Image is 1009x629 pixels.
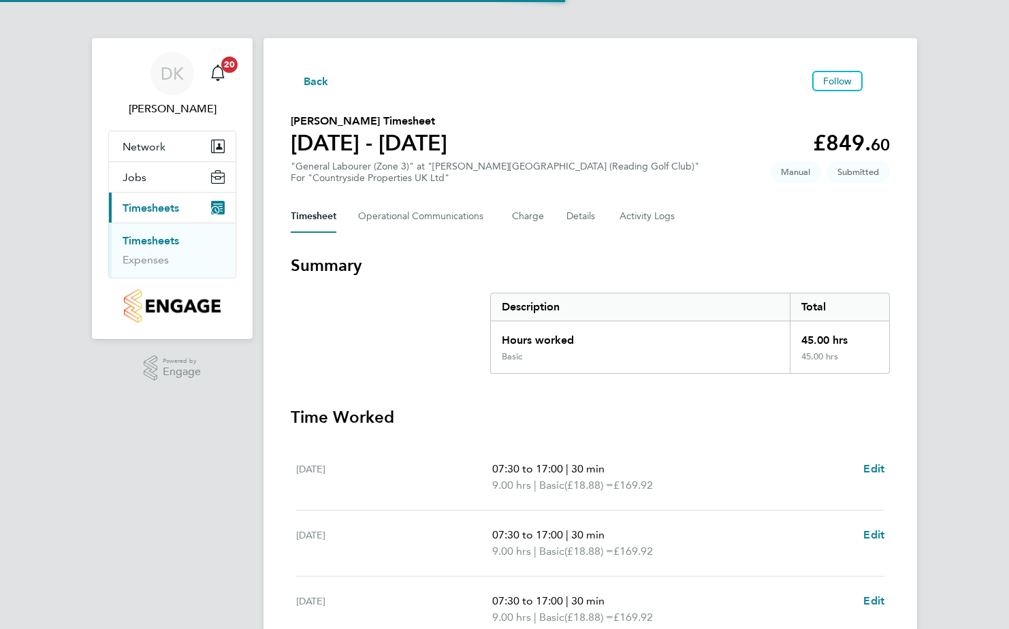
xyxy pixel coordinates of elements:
button: Jobs [109,162,236,192]
h2: [PERSON_NAME] Timesheet [291,113,447,129]
a: Edit [863,461,884,477]
div: "General Labourer (Zone 3)" at "[PERSON_NAME][GEOGRAPHIC_DATA] (Reading Golf Club)" [291,161,699,184]
button: Timesheet [291,200,336,233]
button: Follow [812,71,863,91]
span: This timesheet was manually created. [770,161,821,183]
h1: [DATE] - [DATE] [291,129,447,157]
span: 20 [221,57,238,73]
div: 45.00 hrs [790,351,889,373]
button: Charge [512,200,545,233]
a: Edit [863,527,884,543]
div: Basic [502,351,522,362]
span: | [566,594,568,607]
span: Basic [539,543,564,560]
span: 60 [871,135,890,155]
span: 9.00 hrs [492,479,531,491]
div: For "Countryside Properties UK Ltd" [291,172,699,184]
div: Description [491,293,790,321]
span: 07:30 to 17:00 [492,528,563,541]
span: Dan Knowles [108,101,236,117]
span: Edit [863,462,884,475]
div: [DATE] [296,461,492,494]
span: | [566,528,568,541]
app-decimal: £849. [813,130,890,156]
span: | [534,479,536,491]
span: | [566,462,568,475]
span: Timesheets [123,201,179,214]
span: Follow [823,75,852,87]
span: Basic [539,477,564,494]
span: 9.00 hrs [492,545,531,558]
h3: Time Worked [291,406,890,428]
div: Timesheets [109,223,236,278]
span: Jobs [123,171,146,184]
a: Edit [863,593,884,609]
span: Edit [863,528,884,541]
span: 07:30 to 17:00 [492,594,563,607]
div: 45.00 hrs [790,321,889,351]
span: (£18.88) = [564,479,613,491]
div: Hours worked [491,321,790,351]
span: £169.92 [613,545,653,558]
span: 30 min [571,462,605,475]
span: Engage [163,366,201,378]
a: 20 [204,52,231,95]
div: Total [790,293,889,321]
span: Back [304,74,329,90]
div: Summary [490,293,890,374]
span: 30 min [571,528,605,541]
button: Back [291,72,329,89]
button: Operational Communications [358,200,490,233]
h3: Summary [291,255,890,276]
span: Edit [863,594,884,607]
a: DK[PERSON_NAME] [108,52,236,117]
span: DK [161,65,184,82]
span: £169.92 [613,479,653,491]
span: 30 min [571,594,605,607]
button: Details [566,200,598,233]
a: Powered byEngage [144,355,202,381]
div: [DATE] [296,527,492,560]
span: (£18.88) = [564,545,613,558]
button: Timesheets Menu [868,78,890,84]
span: Network [123,140,165,153]
img: countryside-properties-logo-retina.png [124,289,220,323]
nav: Main navigation [92,38,253,339]
button: Activity Logs [620,200,677,233]
span: | [534,611,536,624]
span: (£18.88) = [564,611,613,624]
button: Timesheets [109,193,236,223]
span: | [534,545,536,558]
span: This timesheet is Submitted. [827,161,890,183]
div: [DATE] [296,593,492,626]
span: 07:30 to 17:00 [492,462,563,475]
a: Expenses [123,253,169,266]
span: £169.92 [613,611,653,624]
button: Network [109,131,236,161]
a: Go to home page [108,289,236,323]
span: 9.00 hrs [492,611,531,624]
span: Basic [539,609,564,626]
span: Powered by [163,355,201,367]
a: Timesheets [123,234,179,247]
